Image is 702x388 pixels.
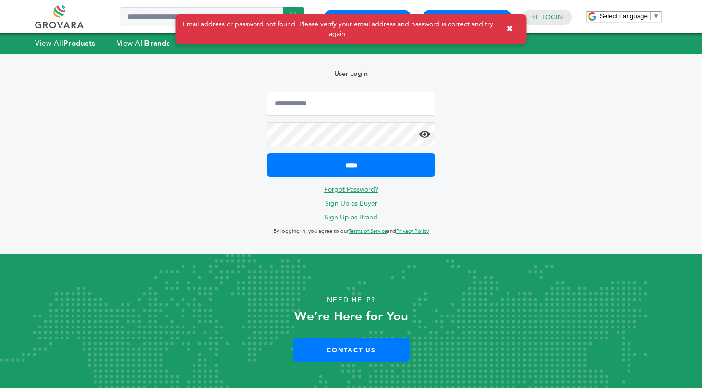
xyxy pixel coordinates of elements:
[145,38,170,48] strong: Brands
[499,19,520,39] button: ✖
[325,213,377,222] a: Sign Up as Brand
[324,185,378,194] a: Forgot Password?
[63,38,95,48] strong: Products
[294,308,408,325] strong: We’re Here for You
[182,20,494,38] span: Email address or password not found. Please verify your email address and password is correct and...
[293,338,410,362] a: Contact Us
[431,13,503,22] a: Brand Registration
[349,228,387,235] a: Terms of Service
[334,69,368,78] b: User Login
[325,199,377,208] a: Sign Up as Buyer
[653,12,659,20] span: ▼
[120,7,304,26] input: Search a product or brand...
[117,38,170,48] a: View AllBrands
[267,92,435,116] input: Email Address
[600,12,659,20] a: Select Language​
[600,12,648,20] span: Select Language
[267,122,435,146] input: Password
[35,293,667,307] p: Need Help?
[396,228,429,235] a: Privacy Policy
[35,38,96,48] a: View AllProducts
[542,13,563,22] a: Login
[267,226,435,237] p: By logging in, you agree to our and
[333,13,402,22] a: Buyer Registration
